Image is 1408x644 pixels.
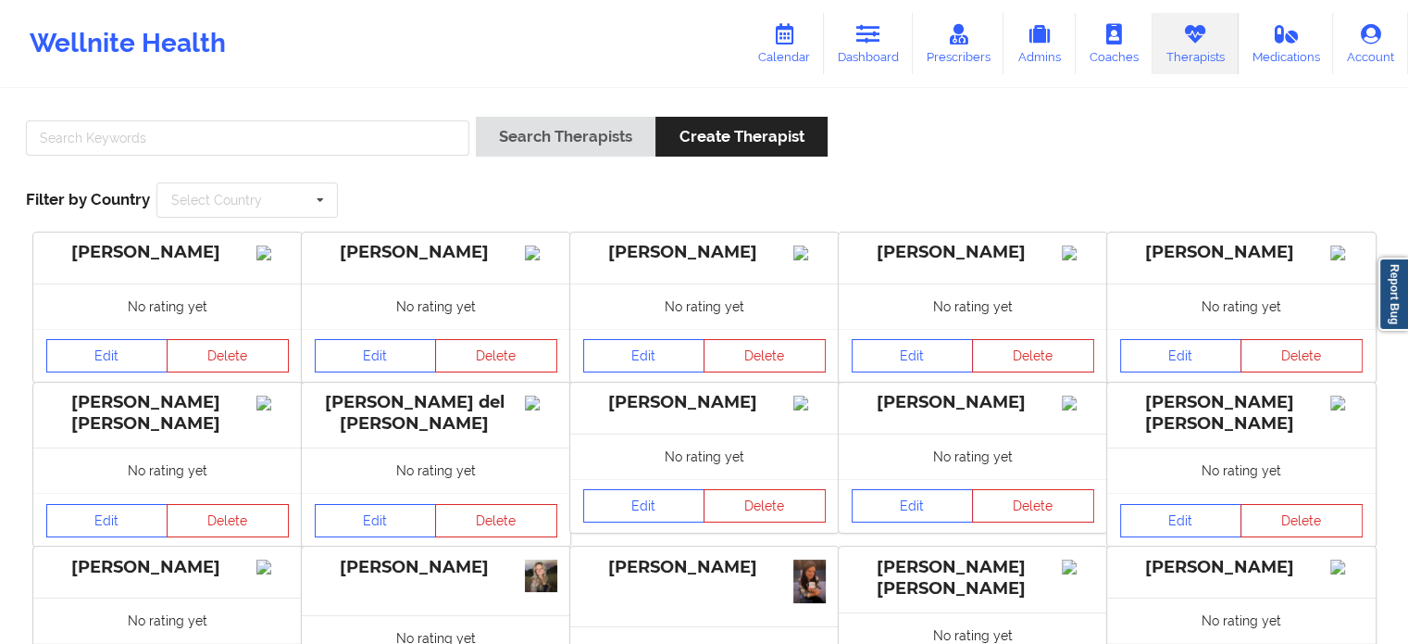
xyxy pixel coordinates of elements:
[972,339,1094,373] button: Delete
[33,598,302,643] div: No rating yet
[46,339,168,373] a: Edit
[852,392,1094,413] div: [PERSON_NAME]
[704,339,826,373] button: Delete
[26,120,469,156] input: Search Keywords
[525,246,557,260] img: Image%2Fplaceholer-image.png
[171,194,262,207] div: Select Country
[1107,284,1376,329] div: No rating yet
[315,242,557,263] div: [PERSON_NAME]
[583,392,826,413] div: [PERSON_NAME]
[46,392,289,435] div: [PERSON_NAME] [PERSON_NAME]
[1378,258,1408,331] a: Report Bug
[315,392,557,435] div: [PERSON_NAME] del [PERSON_NAME]
[655,117,827,157] button: Create Therapist
[1107,598,1376,643] div: No rating yet
[435,339,557,373] button: Delete
[744,13,824,74] a: Calendar
[256,246,289,260] img: Image%2Fplaceholer-image.png
[46,242,289,263] div: [PERSON_NAME]
[1330,246,1363,260] img: Image%2Fplaceholer-image.png
[1120,557,1363,578] div: [PERSON_NAME]
[793,246,826,260] img: Image%2Fplaceholer-image.png
[33,448,302,493] div: No rating yet
[1120,339,1242,373] a: Edit
[1240,504,1363,537] button: Delete
[167,504,289,537] button: Delete
[46,504,168,537] a: Edit
[1120,504,1242,537] a: Edit
[1120,242,1363,263] div: [PERSON_NAME]
[167,339,289,373] button: Delete
[583,339,705,373] a: Edit
[525,560,557,592] img: 6badb3c5-f572-4bc2-a239-291bab19d63e_Headshot.jpg
[793,560,826,603] img: c738a07d-a7ca-449c-8f09-4110291a4703_IMG_5428.jpeg
[26,190,150,208] span: Filter by Country
[525,396,557,410] img: Image%2Fplaceholer-image.png
[1153,13,1239,74] a: Therapists
[852,557,1094,600] div: [PERSON_NAME] [PERSON_NAME]
[570,284,839,329] div: No rating yet
[1330,560,1363,575] img: Image%2Fplaceholer-image.png
[476,117,655,157] button: Search Therapists
[1003,13,1076,74] a: Admins
[972,489,1094,523] button: Delete
[824,13,913,74] a: Dashboard
[852,339,974,373] a: Edit
[839,284,1107,329] div: No rating yet
[852,242,1094,263] div: [PERSON_NAME]
[913,13,1004,74] a: Prescribers
[852,489,974,523] a: Edit
[1107,448,1376,493] div: No rating yet
[839,434,1107,479] div: No rating yet
[583,242,826,263] div: [PERSON_NAME]
[315,339,437,373] a: Edit
[1076,13,1153,74] a: Coaches
[256,396,289,410] img: Image%2Fplaceholer-image.png
[302,448,570,493] div: No rating yet
[33,284,302,329] div: No rating yet
[1240,339,1363,373] button: Delete
[256,560,289,575] img: Image%2Fplaceholer-image.png
[1330,396,1363,410] img: Image%2Fplaceholer-image.png
[583,489,705,523] a: Edit
[302,284,570,329] div: No rating yet
[583,557,826,578] div: [PERSON_NAME]
[1062,246,1094,260] img: Image%2Fplaceholer-image.png
[435,504,557,537] button: Delete
[1062,396,1094,410] img: Image%2Fplaceholer-image.png
[315,557,557,578] div: [PERSON_NAME]
[1120,392,1363,435] div: [PERSON_NAME] [PERSON_NAME]
[570,434,839,479] div: No rating yet
[1333,13,1408,74] a: Account
[1062,560,1094,575] img: Image%2Fplaceholer-image.png
[315,504,437,537] a: Edit
[46,557,289,578] div: [PERSON_NAME]
[1239,13,1334,74] a: Medications
[793,396,826,410] img: Image%2Fplaceholer-image.png
[704,489,826,523] button: Delete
